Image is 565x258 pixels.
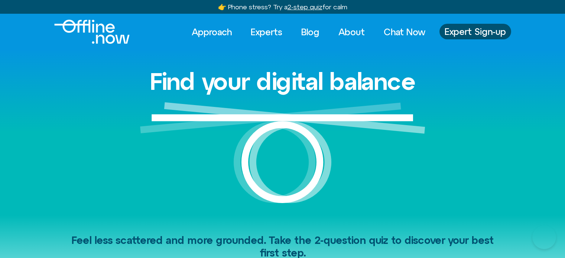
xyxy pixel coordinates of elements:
iframe: Botpress [532,225,556,249]
div: Logo [54,20,117,44]
a: Blog [295,24,326,40]
a: 👉 Phone stress? Try a2-step quizfor calm [218,3,347,11]
a: Chat Now [377,24,432,40]
u: 2-step quiz [288,3,322,11]
span: Expert Sign-up [445,27,506,36]
nav: Menu [185,24,432,40]
a: Experts [244,24,289,40]
a: Approach [185,24,238,40]
a: About [332,24,371,40]
h1: Find your digital balance [150,68,416,94]
img: Offline.Now logo in white. Text of the words offline.now with a line going through the "O" [54,20,130,44]
img: Graphic of a white circle with a white line balancing on top to represent balance. [140,102,425,215]
a: Expert Sign-up [439,24,511,39]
